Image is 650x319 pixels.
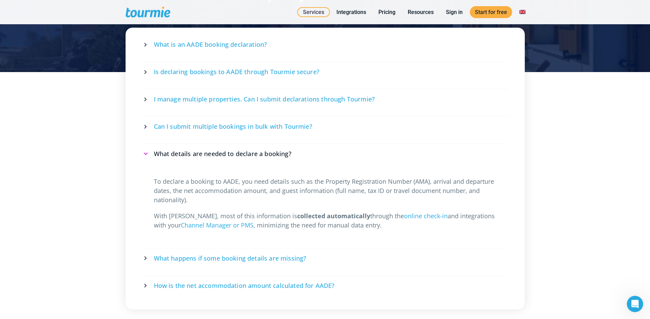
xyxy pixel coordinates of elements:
[154,254,306,263] span: What happens if some booking details are missing?
[144,90,507,108] a: I manage multiple properties. Can I submit declarations through Tourmie?
[404,212,448,220] a: online check-in
[144,145,507,163] a: What details are needed to declare a booking?
[144,36,507,54] a: What is an AADE booking declaration?
[154,150,291,158] span: What details are needed to declare a booking?
[154,122,312,131] span: Can I submit multiple bookings in bulk with Tourmie?
[403,8,439,16] a: Resources
[297,212,370,220] strong: collected automatically
[154,211,496,230] p: With [PERSON_NAME], most of this information is through the and integrations with your , minimizi...
[181,221,254,229] a: Channel Manager or PMS
[144,277,507,295] a: How is the net accommodation amount calculated for AADE?
[144,63,507,81] a: Is declaring bookings to AADE through Tourmie secure?
[154,281,335,290] span: How is the net accommodation amount calculated for AADE?
[331,8,371,16] a: Integrations
[144,249,507,267] a: What happens if some booking details are missing?
[470,6,512,18] a: Start for free
[441,8,468,16] a: Sign in
[154,95,375,103] span: I manage multiple properties. Can I submit declarations through Tourmie?
[154,40,267,49] span: What is an AADE booking declaration?
[373,8,401,16] a: Pricing
[144,117,507,136] a: Can I submit multiple bookings in bulk with Tourmie?
[154,68,319,76] span: Is declaring bookings to AADE through Tourmie secure?
[297,7,330,17] a: Services
[154,177,496,205] p: To declare a booking to AADE, you need details such as the Property Registration Number (AMA), ar...
[627,296,643,312] iframe: Intercom live chat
